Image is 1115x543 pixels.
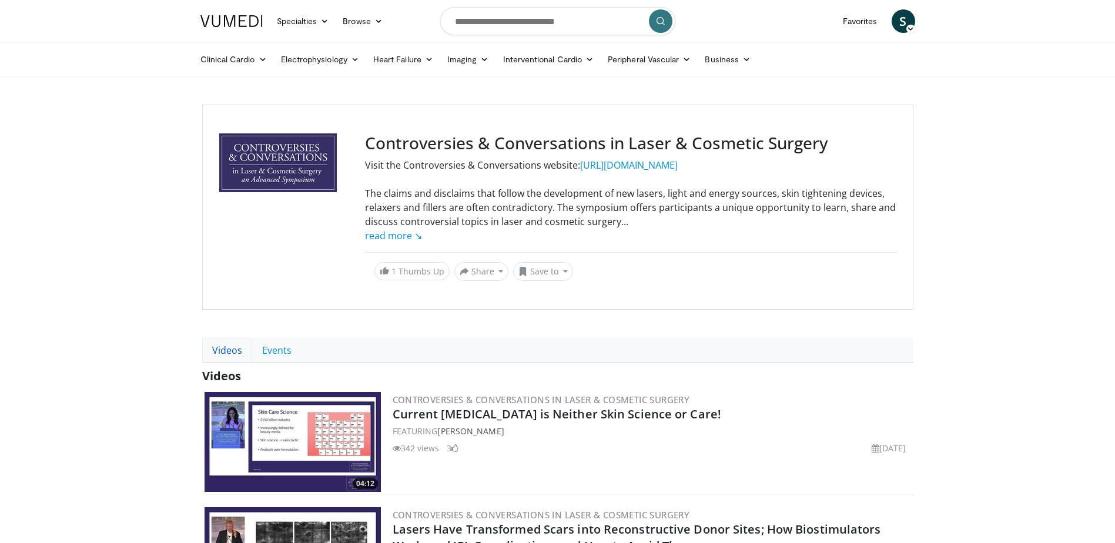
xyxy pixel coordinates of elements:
[365,229,422,242] a: read more ↘
[836,9,885,33] a: Favorites
[353,478,378,489] span: 04:12
[374,262,450,280] a: 1 Thumbs Up
[437,425,504,437] a: [PERSON_NAME]
[205,392,381,492] a: 04:12
[454,262,509,281] button: Share
[365,215,628,242] span: ...
[513,262,573,281] button: Save to
[698,48,758,71] a: Business
[202,338,252,363] a: Videos
[365,133,896,153] h3: Controversies & Conversations in Laser & Cosmetic Surgery
[440,7,675,35] input: Search topics, interventions
[336,9,390,33] a: Browse
[393,406,722,422] a: Current [MEDICAL_DATA] is Neither Skin Science or Care!
[200,15,263,27] img: VuMedi Logo
[366,48,440,71] a: Heart Failure
[205,392,381,492] img: 5ae5868a-9868-45cc-825c-168f5b5ce6fe.300x170_q85_crop-smart_upscale.jpg
[601,48,698,71] a: Peripheral Vascular
[202,368,241,384] span: Videos
[270,9,336,33] a: Specialties
[440,48,496,71] a: Imaging
[391,266,396,277] span: 1
[496,48,601,71] a: Interventional Cardio
[193,48,274,71] a: Clinical Cardio
[393,394,690,405] a: Controversies & Conversations in Laser & Cosmetic Surgery
[252,338,302,363] a: Events
[580,159,678,172] a: [URL][DOMAIN_NAME]
[892,9,915,33] a: S
[274,48,366,71] a: Electrophysiology
[365,158,896,243] div: Visit the Controversies & Conversations website: The claims and disclaims that follow the develop...
[393,425,911,437] div: FEATURING
[393,509,690,521] a: Controversies & Conversations in Laser & Cosmetic Surgery
[447,442,458,454] li: 3
[393,442,440,454] li: 342 views
[872,442,906,454] li: [DATE]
